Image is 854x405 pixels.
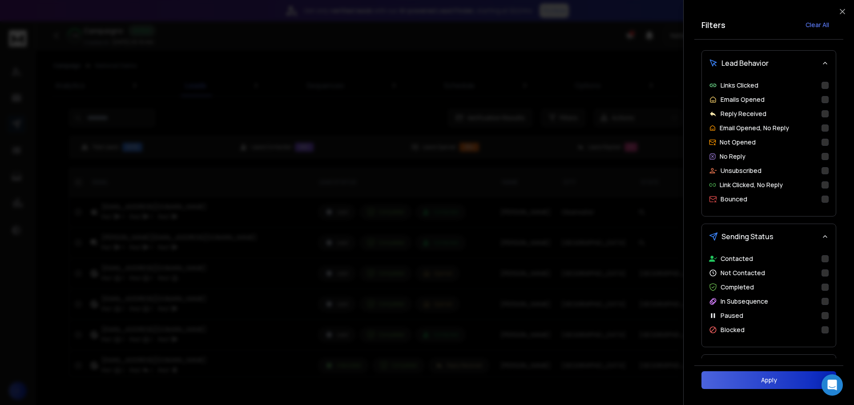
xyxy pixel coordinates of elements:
[702,249,836,347] div: Sending Status
[721,81,758,90] p: Links Clicked
[702,355,836,380] button: Email Provider
[720,152,745,161] p: No Reply
[721,297,768,306] p: In Subsequence
[721,325,745,334] p: Blocked
[720,138,756,147] p: Not Opened
[721,58,769,68] span: Lead Behavior
[721,166,761,175] p: Unsubscribed
[720,124,789,132] p: Email Opened, No Reply
[720,180,783,189] p: Link Clicked, No Reply
[721,231,773,242] span: Sending Status
[721,283,754,292] p: Completed
[721,109,766,118] p: Reply Received
[721,254,753,263] p: Contacted
[702,224,836,249] button: Sending Status
[721,195,747,204] p: Bounced
[721,95,765,104] p: Emails Opened
[702,76,836,216] div: Lead Behavior
[721,311,743,320] p: Paused
[822,374,843,396] div: Open Intercom Messenger
[702,51,836,76] button: Lead Behavior
[701,371,836,389] button: Apply
[721,269,765,277] p: Not Contacted
[798,16,836,34] button: Clear All
[701,19,725,31] h2: Filters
